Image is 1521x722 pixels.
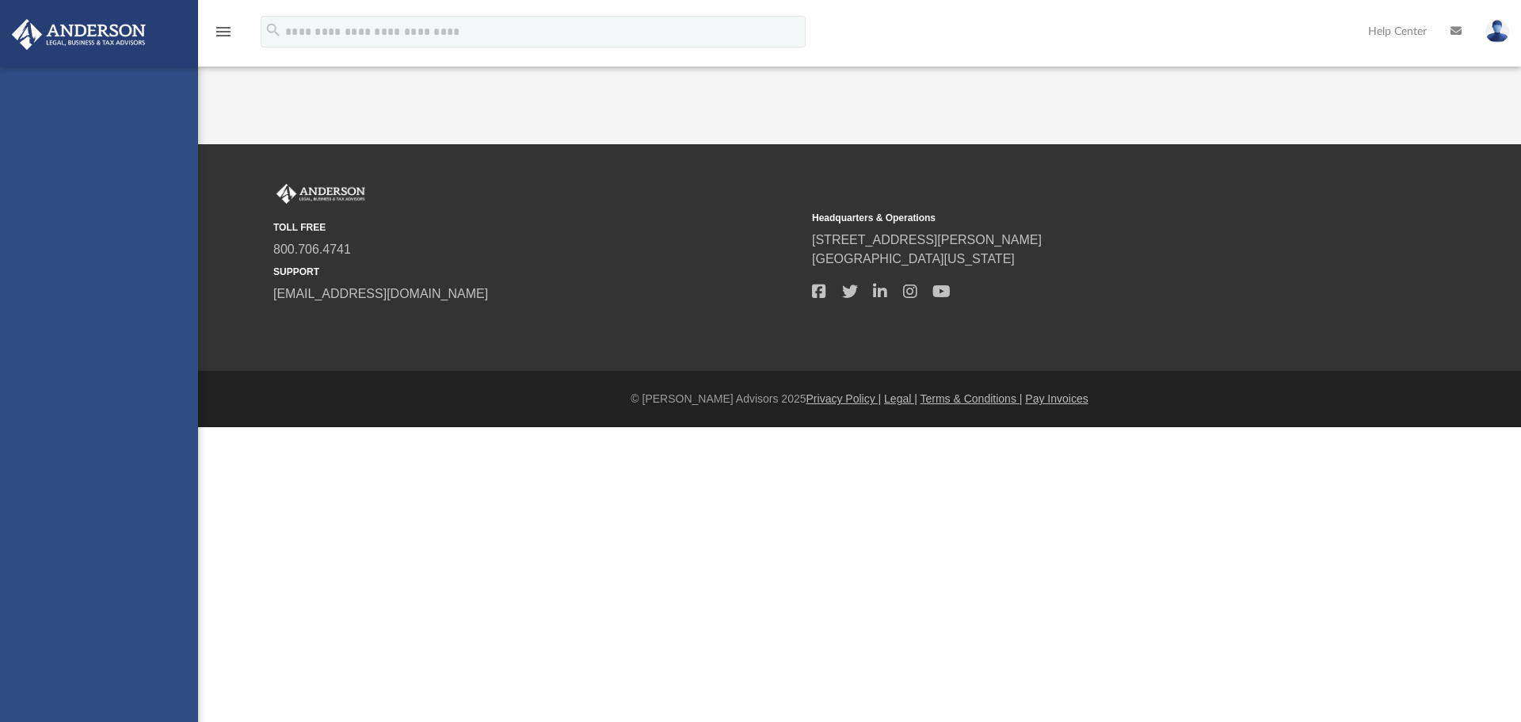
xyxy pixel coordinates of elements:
img: Anderson Advisors Platinum Portal [273,184,368,204]
a: Legal | [884,392,917,405]
a: 800.706.4741 [273,243,351,256]
a: [EMAIL_ADDRESS][DOMAIN_NAME] [273,287,488,300]
small: Headquarters & Operations [812,211,1340,225]
a: Terms & Conditions | [921,392,1023,405]
i: menu [214,22,233,41]
small: TOLL FREE [273,220,801,235]
i: search [265,21,282,39]
a: Privacy Policy | [806,392,882,405]
a: Pay Invoices [1025,392,1088,405]
small: SUPPORT [273,265,801,279]
img: User Pic [1485,20,1509,43]
a: [STREET_ADDRESS][PERSON_NAME] [812,233,1042,246]
a: [GEOGRAPHIC_DATA][US_STATE] [812,252,1015,265]
a: menu [214,30,233,41]
img: Anderson Advisors Platinum Portal [7,19,151,50]
div: © [PERSON_NAME] Advisors 2025 [198,391,1521,407]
